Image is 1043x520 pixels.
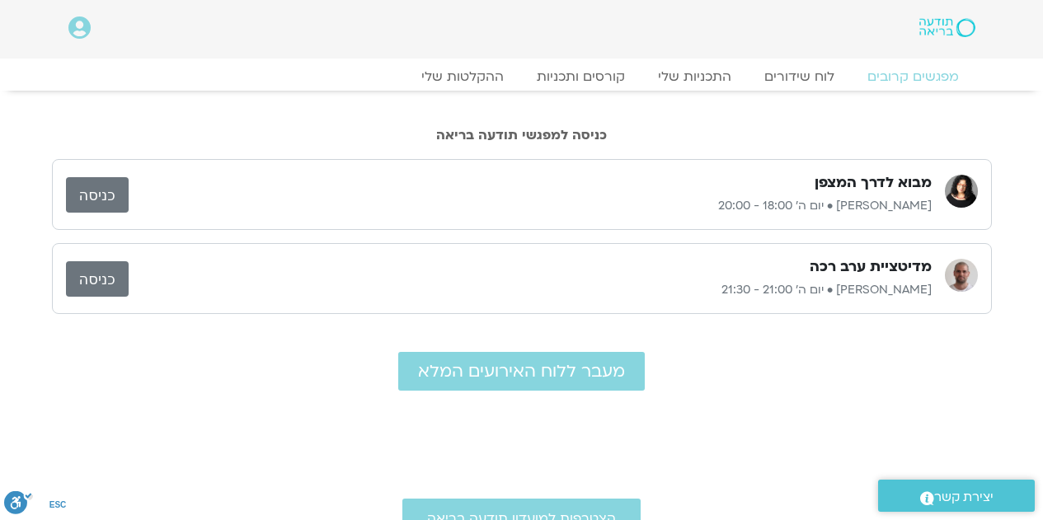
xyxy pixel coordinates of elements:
[129,280,932,300] p: [PERSON_NAME] • יום ה׳ 21:00 - 21:30
[945,175,978,208] img: ארנינה קשתן
[851,68,975,85] a: מפגשים קרובים
[52,128,992,143] h2: כניסה למפגשי תודעה בריאה
[129,196,932,216] p: [PERSON_NAME] • יום ה׳ 18:00 - 20:00
[405,68,520,85] a: ההקלטות שלי
[945,259,978,292] img: דקל קנטי
[748,68,851,85] a: לוח שידורים
[815,173,932,193] h3: מבוא לדרך המצפן
[66,261,129,297] a: כניסה
[520,68,641,85] a: קורסים ותכניות
[418,362,625,381] span: מעבר ללוח האירועים המלא
[934,486,994,508] span: יצירת קשר
[68,68,975,85] nav: Menu
[878,480,1035,512] a: יצירת קשר
[398,352,645,391] a: מעבר ללוח האירועים המלא
[66,177,129,213] a: כניסה
[810,257,932,277] h3: מדיטציית ערב רכה
[641,68,748,85] a: התכניות שלי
